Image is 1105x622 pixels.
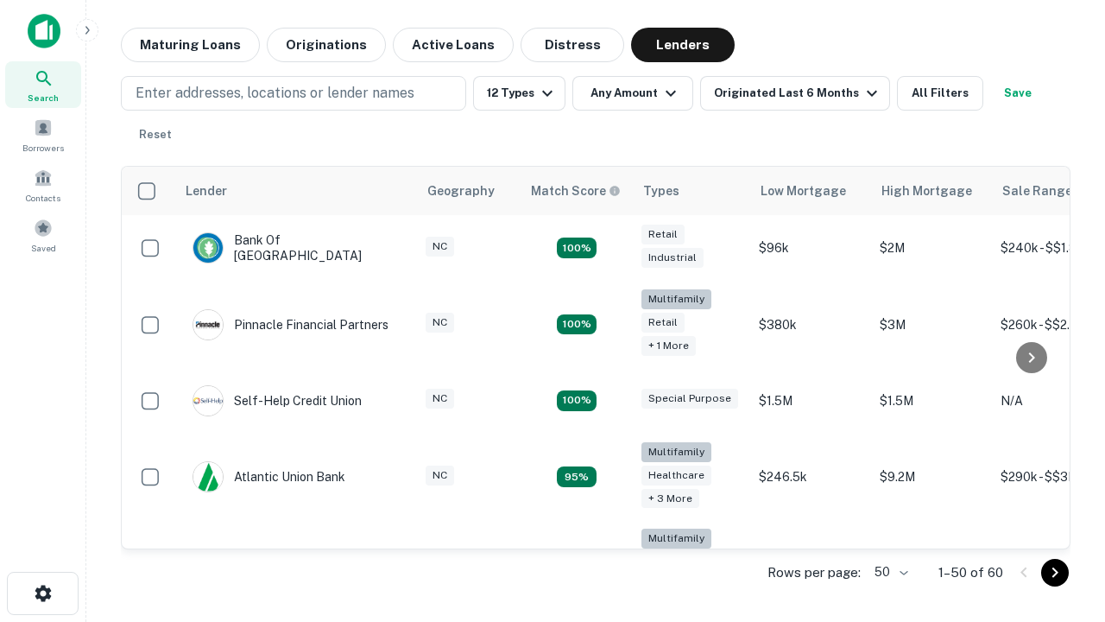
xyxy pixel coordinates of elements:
h6: Match Score [531,181,617,200]
div: Atlantic Union Bank [193,461,345,492]
img: picture [193,233,223,263]
div: Originated Last 6 Months [714,83,882,104]
span: Contacts [26,191,60,205]
td: $1.5M [871,368,992,434]
div: NC [426,313,454,333]
div: Matching Properties: 11, hasApolloMatch: undefined [557,390,597,411]
div: Matching Properties: 17, hasApolloMatch: undefined [557,314,597,335]
button: Maturing Loans [121,28,260,62]
button: All Filters [897,76,983,111]
th: Capitalize uses an advanced AI algorithm to match your search with the best lender. The match sco... [521,167,633,215]
img: picture [193,310,223,340]
button: Enter addresses, locations or lender names [121,76,466,111]
td: $9.2M [871,434,992,521]
div: Multifamily [641,289,711,309]
button: Originated Last 6 Months [700,76,890,111]
div: + 1 more [641,336,696,356]
td: $246.5k [750,434,871,521]
button: Lenders [631,28,735,62]
a: Contacts [5,162,81,208]
div: Bank Of [GEOGRAPHIC_DATA] [193,232,400,263]
img: capitalize-icon.png [28,14,60,48]
div: Industrial [641,248,704,268]
div: Matching Properties: 9, hasApolloMatch: undefined [557,466,597,487]
th: High Mortgage [871,167,992,215]
td: $2M [871,215,992,281]
span: Search [28,91,59,105]
div: High Mortgage [881,181,972,201]
div: Pinnacle Financial Partners [193,309,388,340]
img: picture [193,462,223,492]
p: Enter addresses, locations or lender names [136,83,414,104]
a: Borrowers [5,111,81,158]
a: Search [5,61,81,108]
div: NC [426,237,454,257]
div: 50 [868,560,911,585]
span: Borrowers [22,141,64,155]
div: The Fidelity Bank [193,549,332,580]
div: Low Mortgage [761,181,846,201]
img: picture [193,386,223,416]
button: Any Amount [572,76,693,111]
iframe: Chat Widget [1019,484,1105,567]
button: Active Loans [393,28,514,62]
div: Types [643,181,679,201]
div: Sale Range [1002,181,1072,201]
p: 1–50 of 60 [938,562,1003,583]
button: Go to next page [1041,559,1069,587]
th: Geography [417,167,521,215]
td: $1.5M [750,368,871,434]
button: Distress [521,28,624,62]
td: $246k [750,520,871,607]
div: Self-help Credit Union [193,385,362,416]
button: Originations [267,28,386,62]
div: NC [426,466,454,486]
td: $380k [750,281,871,368]
div: Multifamily [641,529,711,549]
div: Matching Properties: 15, hasApolloMatch: undefined [557,238,597,258]
div: Capitalize uses an advanced AI algorithm to match your search with the best lender. The match sco... [531,181,621,200]
div: Special Purpose [641,389,738,409]
button: Save your search to get updates of matches that match your search criteria. [990,76,1045,111]
button: Reset [128,117,183,152]
td: $3M [871,281,992,368]
div: Geography [427,181,495,201]
div: NC [426,389,454,409]
div: Multifamily [641,442,711,462]
p: Rows per page: [767,562,861,583]
div: + 3 more [641,489,699,509]
th: Low Mortgage [750,167,871,215]
th: Types [633,167,750,215]
div: Lender [186,181,227,201]
span: Saved [31,241,56,255]
div: Retail [641,313,685,333]
button: 12 Types [473,76,565,111]
td: $3.2M [871,520,992,607]
th: Lender [175,167,417,215]
td: $96k [750,215,871,281]
a: Saved [5,212,81,258]
div: Healthcare [641,466,711,486]
div: Retail [641,225,685,244]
